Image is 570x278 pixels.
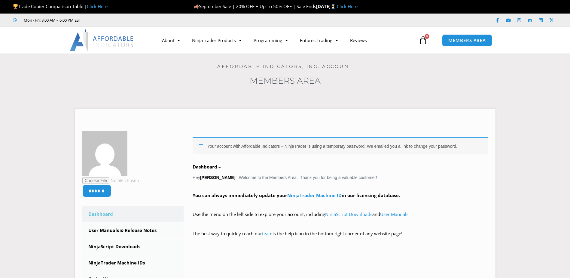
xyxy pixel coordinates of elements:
a: Click Here [337,3,358,9]
nav: Menu [156,33,417,47]
a: Dashboard [82,206,184,222]
span: Trade Copier Comparison Table | [13,3,108,9]
p: The best way to quickly reach our is the help icon in the bottom right corner of any website page! [193,230,488,246]
a: NinjaTrader Products [186,33,248,47]
a: 0 [410,32,436,49]
a: User Manuals & Release Notes [82,223,184,238]
img: fb21c19f28d32b525e7e961cee3fc1f793322cfee66f06293768fca1d25f9473 [82,131,127,176]
img: 🏆 [13,4,18,9]
a: User Manuals [380,211,408,217]
a: NinjaScript Downloads [82,239,184,255]
a: About [156,33,186,47]
a: NinjaTrader Machine ID [287,192,342,198]
a: Members Area [250,76,321,86]
strong: [DATE] [316,3,337,9]
p: Use the menu on the left side to explore your account, including and . [193,210,488,227]
iframe: Customer reviews powered by Trustpilot [89,17,179,23]
a: Click Here [87,3,108,9]
div: Hey ! Welcome to the Members Area. Thank you for being a valuable customer! [193,137,488,246]
span: 0 [425,34,429,39]
img: 🍂 [194,4,199,9]
a: Affordable Indicators, Inc. Account [217,63,353,69]
img: ⏳ [331,4,335,9]
a: Futures Trading [294,33,344,47]
a: Programming [248,33,294,47]
span: Mon - Fri: 8:00 AM – 6:00 PM EST [22,17,81,24]
a: NinjaScript Downloads [325,211,372,217]
a: team [262,230,273,236]
span: September Sale | 20% OFF + Up To 50% OFF | Sale Ends [194,3,316,9]
strong: You can always immediately update your in our licensing database. [193,192,400,198]
img: LogoAI | Affordable Indicators – NinjaTrader [70,29,134,51]
strong: [PERSON_NAME] [200,175,235,180]
a: Reviews [344,33,373,47]
b: Dashboard – [193,164,221,170]
div: Your account with Affordable Indicators – NinjaTrader is using a temporary password. We emailed y... [193,137,488,154]
a: MEMBERS AREA [442,34,492,47]
span: MEMBERS AREA [448,38,486,43]
a: NinjaTrader Machine IDs [82,255,184,271]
